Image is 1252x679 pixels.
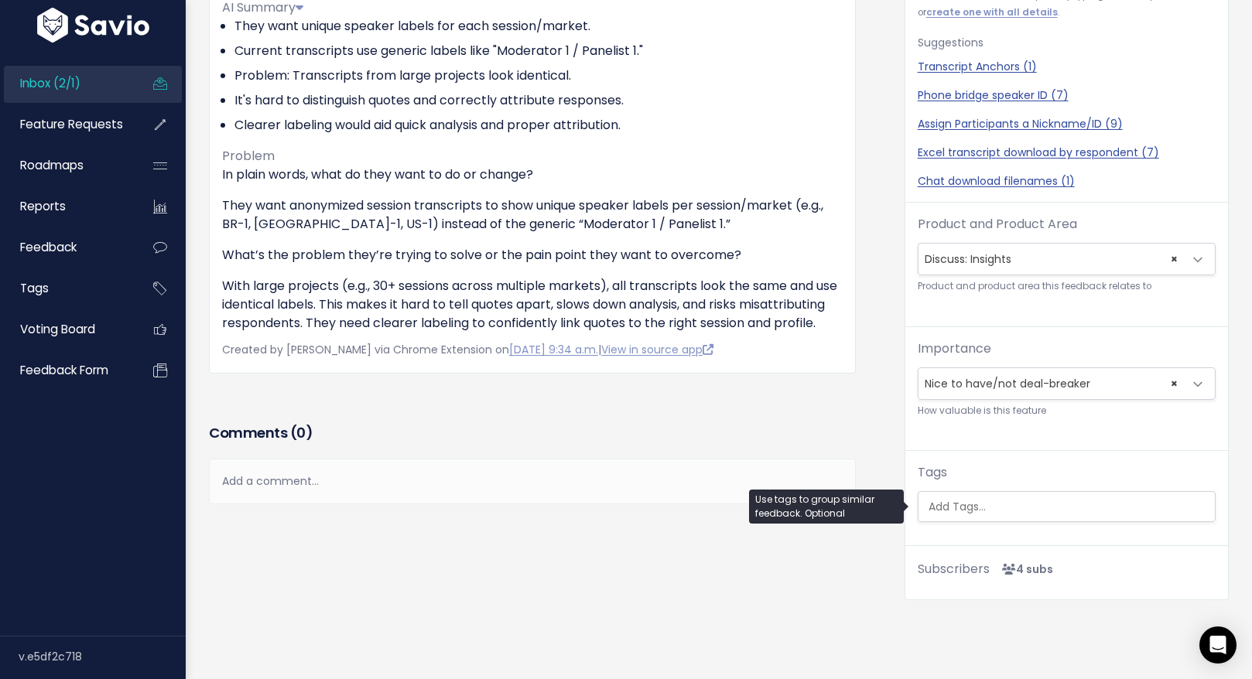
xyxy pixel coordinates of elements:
[918,243,1216,275] span: Discuss: Insights
[4,230,128,265] a: Feedback
[918,173,1216,189] a: Chat download filenames (1)
[926,6,1058,19] a: create one with all details
[4,189,128,224] a: Reports
[296,423,306,442] span: 0
[1171,244,1178,275] span: ×
[4,312,128,347] a: Voting Board
[234,42,843,60] li: Current transcripts use generic labels like "Moderator 1 / Panelist 1."
[222,277,843,333] p: With large projects (e.g., 30+ sessions across multiple markets), all transcripts look the same a...
[918,116,1216,132] a: Assign Participants a Nickname/ID (9)
[918,215,1077,234] label: Product and Product Area
[918,560,990,578] span: Subscribers
[234,67,843,85] li: Problem: Transcripts from large projects look identical.
[20,321,95,337] span: Voting Board
[918,244,1184,275] span: Discuss: Insights
[918,463,947,482] label: Tags
[20,362,108,378] span: Feedback form
[918,339,991,358] label: Importance
[20,75,80,91] span: Inbox (2/1)
[922,499,1215,515] input: Add Tags...
[19,636,186,677] div: v.e5df2c718
[4,66,128,101] a: Inbox (2/1)
[918,33,1216,53] p: Suggestions
[20,116,123,132] span: Feature Requests
[33,7,153,42] img: logo-white.9d6f32f41409.svg
[20,198,66,214] span: Reports
[1199,626,1237,664] div: Open Intercom Messenger
[4,107,128,142] a: Feature Requests
[918,403,1216,419] small: How valuable is this feature
[222,342,713,357] span: Created by [PERSON_NAME] via Chrome Extension on |
[20,280,49,296] span: Tags
[601,342,713,357] a: View in source app
[4,148,128,183] a: Roadmaps
[4,271,128,306] a: Tags
[918,87,1216,104] a: Phone bridge speaker ID (7)
[209,459,856,504] div: Add a comment...
[918,59,1216,75] a: Transcript Anchors (1)
[20,157,84,173] span: Roadmaps
[222,246,843,264] p: What’s the problem they’re trying to solve or the pain point they want to overcome?
[996,561,1053,577] span: <p><strong>Subscribers</strong><br><br> - Kelly Kendziorski<br> - Migui Franco<br> - Alexander De...
[918,368,1184,399] span: Nice to have/not deal-breaker
[20,239,77,255] span: Feedback
[918,145,1216,161] a: Excel transcript download by respondent (7)
[222,147,275,165] span: Problem
[234,116,843,135] li: Clearer labeling would aid quick analysis and proper attribution.
[918,367,1216,400] span: Nice to have/not deal-breaker
[234,91,843,110] li: It's hard to distinguish quotes and correctly attribute responses.
[1171,368,1178,399] span: ×
[222,196,843,234] p: They want anonymized session transcripts to show unique speaker labels per session/market (e.g., ...
[749,490,904,524] div: Use tags to group similar feedback. Optional
[4,353,128,388] a: Feedback form
[209,422,856,444] h3: Comments ( )
[918,278,1216,295] small: Product and product area this feedback relates to
[509,342,598,357] a: [DATE] 9:34 a.m.
[222,165,843,184] p: In plain words, what do they want to do or change?
[234,17,843,36] li: They want unique speaker labels for each session/market.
